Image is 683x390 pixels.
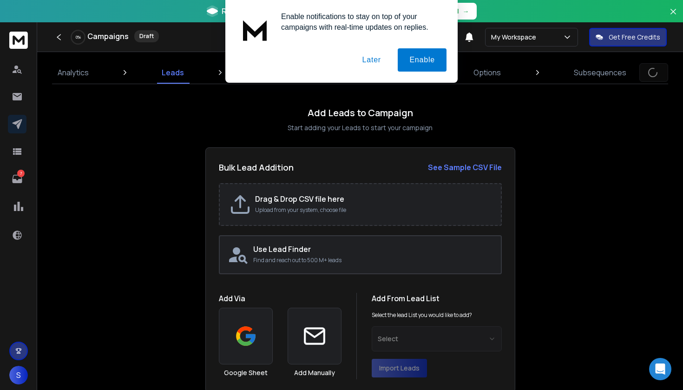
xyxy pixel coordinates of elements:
[253,257,493,264] p: Find and reach out to 500 M+ leads
[219,161,294,174] h2: Bulk Lead Addition
[219,293,341,304] h1: Add Via
[288,123,433,132] p: Start adding your Leads to start your campaign
[428,162,502,173] a: See Sample CSV File
[649,358,671,380] div: Open Intercom Messenger
[372,293,502,304] h1: Add From Lead List
[224,368,268,377] h3: Google Sheet
[9,366,28,384] button: S
[308,106,413,119] h1: Add Leads to Campaign
[255,193,492,205] h2: Drag & Drop CSV file here
[372,311,472,319] p: Select the lead List you would like to add?
[236,11,274,48] img: notification icon
[294,368,335,377] h3: Add Manually
[17,170,25,177] p: 7
[8,170,26,188] a: 7
[428,162,502,172] strong: See Sample CSV File
[350,48,392,72] button: Later
[253,244,493,255] h2: Use Lead Finder
[378,334,398,344] span: Select
[274,11,447,33] div: Enable notifications to stay on top of your campaigns with real-time updates on replies.
[255,206,492,214] p: Upload from your system, choose file
[398,48,447,72] button: Enable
